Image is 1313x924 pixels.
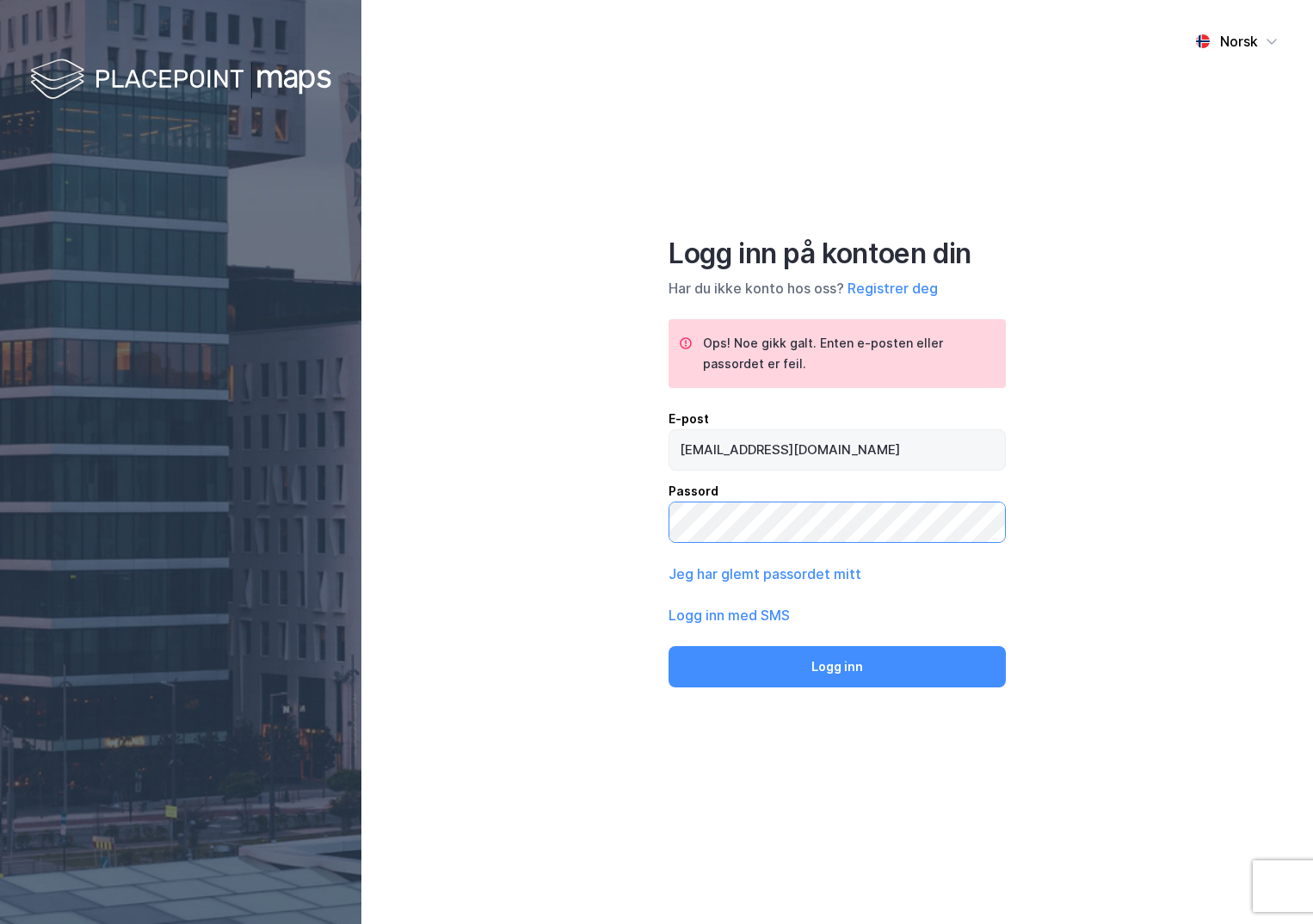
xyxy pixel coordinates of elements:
[669,646,1006,687] button: Logg inn
[669,237,1006,271] div: Logg inn på kontoen din
[1227,841,1313,924] iframe: Chat Widget
[1220,31,1258,52] div: Norsk
[848,278,938,299] button: Registrer deg
[669,409,1006,429] div: E-post
[703,333,992,374] div: Ops! Noe gikk galt. Enten e-posten eller passordet er feil.
[669,481,1006,502] div: Passord
[669,605,790,625] button: Logg inn med SMS
[669,278,1006,299] div: Har du ikke konto hos oss?
[30,55,331,106] img: logo-white.f07954bde2210d2a523dddb988cd2aa7.svg
[669,564,861,584] button: Jeg har glemt passordet mitt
